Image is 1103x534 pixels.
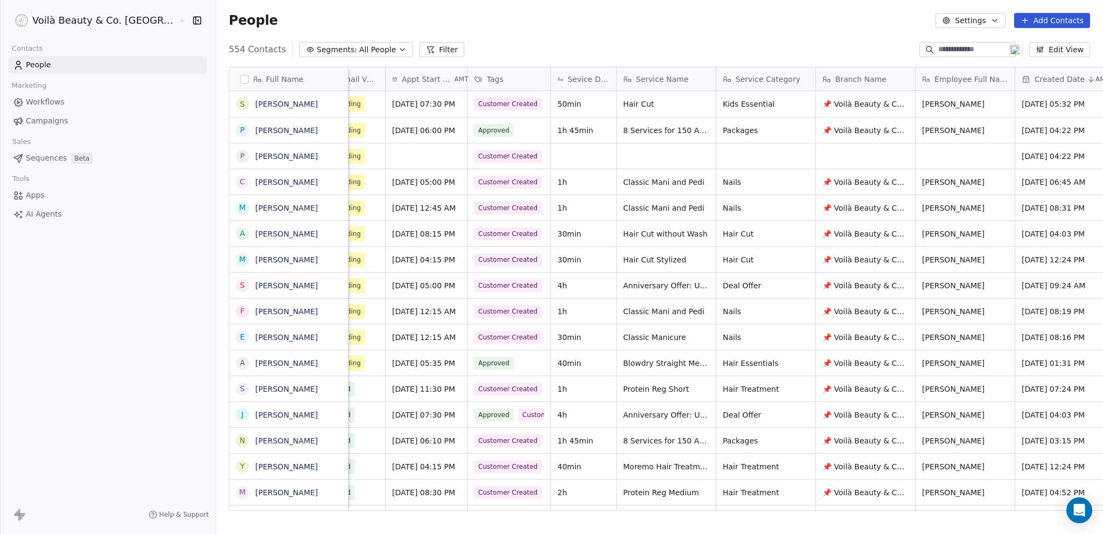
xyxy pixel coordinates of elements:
[922,177,1008,188] span: [PERSON_NAME]
[26,96,65,108] span: Workflows
[239,487,246,498] div: M
[723,280,809,291] span: Deal Offer
[474,383,542,396] span: Customer Created
[359,44,396,56] span: All People
[335,99,361,109] span: Pending
[474,357,514,370] span: Approved
[255,152,318,161] a: [PERSON_NAME]
[723,177,809,188] span: Nails
[474,279,542,292] span: Customer Created
[934,74,1008,85] span: Employee Full Name
[386,67,467,91] div: Appt Start Date TimeAMT
[922,306,1008,317] span: [PERSON_NAME]
[474,331,542,344] span: Customer Created
[392,306,460,317] span: [DATE] 12:15 AM
[392,99,460,109] span: [DATE] 07:30 PM
[255,359,318,367] a: [PERSON_NAME]
[335,435,351,446] span: Valid
[467,67,550,91] div: Tags
[617,67,716,91] div: Service Name
[229,12,278,29] span: People
[723,203,809,213] span: Nails
[240,150,245,162] div: P
[557,177,610,188] span: 1h
[240,357,245,369] div: A
[7,40,47,57] span: Contacts
[239,254,246,265] div: M
[723,228,809,239] span: Hair Cut
[557,410,610,420] span: 4h
[392,203,460,213] span: [DATE] 12:45 AM
[1035,74,1085,85] span: Created Date
[392,384,460,394] span: [DATE] 11:30 PM
[557,332,610,343] span: 30min
[822,254,909,265] span: 📌 Voilà Beauty & Co. Lounge [GEOGRAPHIC_DATA]
[636,74,689,85] span: Service Name
[922,125,1008,136] span: [PERSON_NAME]
[255,436,318,445] a: [PERSON_NAME]
[255,462,318,471] a: [PERSON_NAME]
[716,67,815,91] div: Service Category
[518,408,586,421] span: Customer Created
[392,254,460,265] span: [DATE] 04:15 PM
[822,384,909,394] span: 📌 Voilà Beauty & Co. Lounge [GEOGRAPHIC_DATA]
[723,99,809,109] span: Kids Essential
[835,74,886,85] span: Branch Name
[474,150,542,163] span: Customer Created
[474,253,542,266] span: Customer Created
[822,435,909,446] span: 📌 Voilà Beauty & Co. Lounge [GEOGRAPHIC_DATA]
[1010,45,1020,54] img: locked.png
[474,305,542,318] span: Customer Created
[623,358,709,369] span: Blowdry Straight Medium
[723,358,809,369] span: Hair Essentials
[557,358,610,369] span: 40min
[1014,13,1090,28] button: Add Contacts
[240,124,245,136] div: P
[317,44,357,56] span: Segments:
[474,408,514,421] span: Approved
[255,204,318,212] a: [PERSON_NAME]
[557,203,610,213] span: 1h
[335,461,351,472] span: Valid
[255,230,318,238] a: [PERSON_NAME]
[255,333,318,342] a: [PERSON_NAME]
[9,149,207,167] a: SequencesBeta
[26,209,62,220] span: AI Agents
[557,99,610,109] span: 50min
[266,74,304,85] span: Full Name
[723,487,809,498] span: Hair Treatment
[557,280,610,291] span: 4h
[474,98,542,110] span: Customer Created
[255,178,318,186] a: [PERSON_NAME]
[26,59,51,71] span: People
[335,125,361,136] span: Pending
[392,435,460,446] span: [DATE] 06:10 PM
[922,203,1008,213] span: [PERSON_NAME]
[335,254,361,265] span: Pending
[623,125,709,136] span: 8 Services for 150 AED: "Glow All Eight"
[255,126,318,135] a: [PERSON_NAME]
[255,255,318,264] a: [PERSON_NAME]
[623,332,709,343] span: Classic Manicure
[922,410,1008,420] span: [PERSON_NAME]
[335,487,351,498] span: Valid
[392,228,460,239] span: [DATE] 08:15 PM
[822,228,909,239] span: 📌 Voilà Beauty & Co. Lounge [GEOGRAPHIC_DATA]
[623,99,709,109] span: Hair Cut
[8,171,34,187] span: Tools
[822,487,909,498] span: 📌 Voilà Beauty & Co. Lounge [GEOGRAPHIC_DATA]
[474,202,542,214] span: Customer Created
[392,332,460,343] span: [DATE] 12:15 AM
[255,488,318,497] a: [PERSON_NAME]
[474,124,514,137] span: Approved
[239,202,246,213] div: M
[392,487,460,498] span: [DATE] 08:30 PM
[26,152,67,164] span: Sequences
[420,42,464,57] button: Filter
[922,435,1008,446] span: [PERSON_NAME]
[335,177,361,188] span: Pending
[557,254,610,265] span: 30min
[26,115,68,127] span: Campaigns
[392,358,460,369] span: [DATE] 05:35 PM
[487,74,504,85] span: Tags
